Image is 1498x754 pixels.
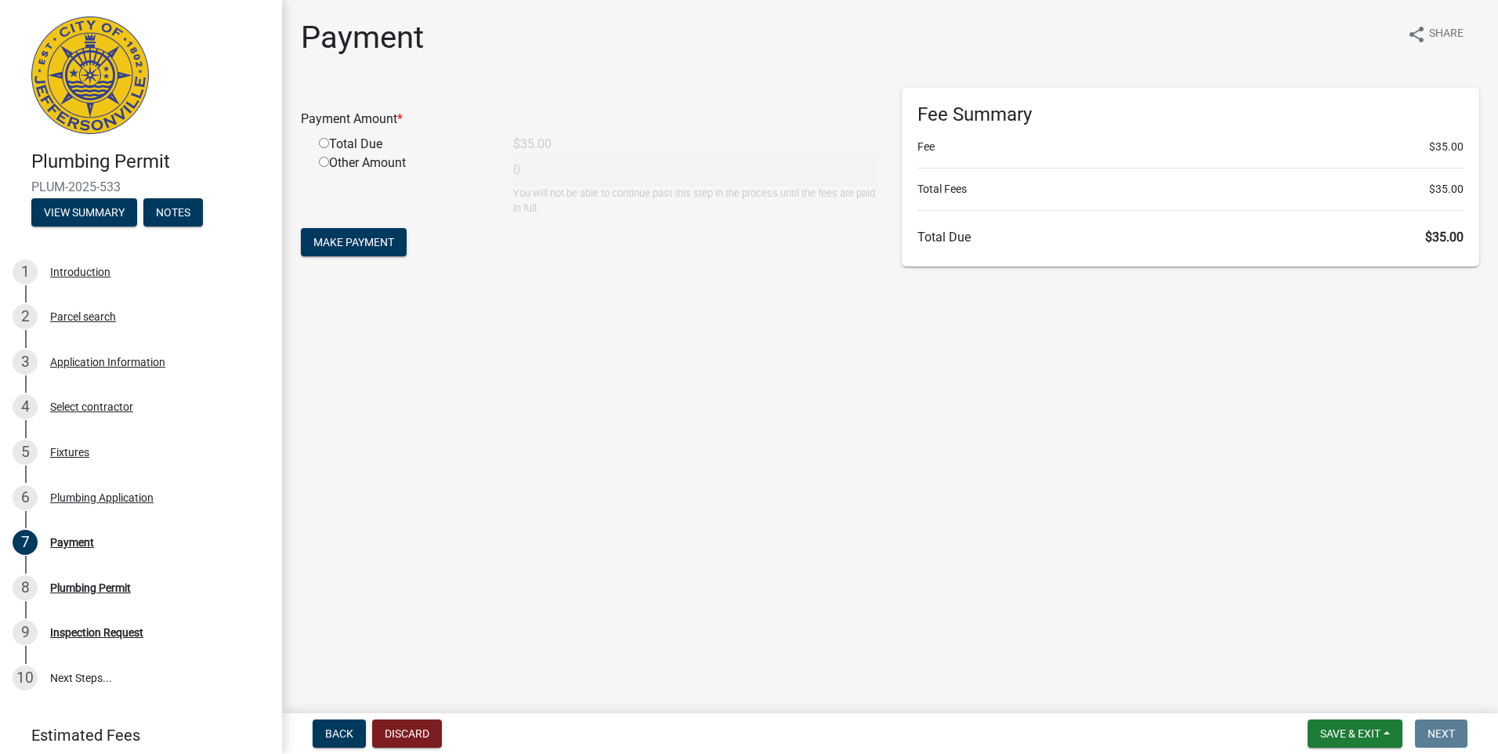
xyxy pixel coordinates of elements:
div: 5 [13,440,38,465]
a: Estimated Fees [13,720,257,751]
span: Make Payment [313,236,394,248]
h1: Payment [301,19,424,56]
span: Save & Exit [1320,727,1380,740]
div: 2 [13,304,38,329]
div: 7 [13,530,38,555]
h6: Total Due [917,230,1464,245]
button: Next [1415,720,1467,748]
div: 10 [13,665,38,691]
div: Inspection Request [50,627,143,638]
div: Application Information [50,357,165,368]
i: share [1407,25,1426,44]
button: Notes [143,198,203,227]
div: Introduction [50,266,110,277]
div: Plumbing Permit [50,582,131,593]
div: 8 [13,575,38,600]
button: Save & Exit [1308,720,1402,748]
span: $35.00 [1425,230,1464,245]
div: 1 [13,259,38,285]
img: City of Jeffersonville, Indiana [31,16,149,134]
div: Plumbing Application [50,492,154,503]
span: $35.00 [1429,181,1464,198]
span: Next [1427,727,1455,740]
wm-modal-confirm: Summary [31,207,137,219]
li: Total Fees [917,181,1464,198]
span: Back [325,727,353,740]
div: Payment Amount [289,110,890,129]
button: View Summary [31,198,137,227]
div: Fixtures [50,447,89,458]
div: Other Amount [307,154,501,216]
wm-modal-confirm: Notes [143,207,203,219]
span: Share [1429,25,1464,44]
li: Fee [917,139,1464,155]
div: 9 [13,620,38,645]
div: Select contractor [50,401,133,412]
button: shareShare [1395,19,1476,49]
div: Total Due [307,135,501,154]
h6: Fee Summary [917,103,1464,126]
h4: Plumbing Permit [31,150,270,173]
span: $35.00 [1429,139,1464,155]
div: 4 [13,394,38,419]
button: Make Payment [301,228,407,256]
button: Back [313,720,366,748]
span: PLUM-2025-533 [31,179,251,194]
button: Discard [372,720,442,748]
div: 6 [13,485,38,510]
div: 3 [13,350,38,375]
div: Parcel search [50,311,116,322]
div: Payment [50,537,94,548]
